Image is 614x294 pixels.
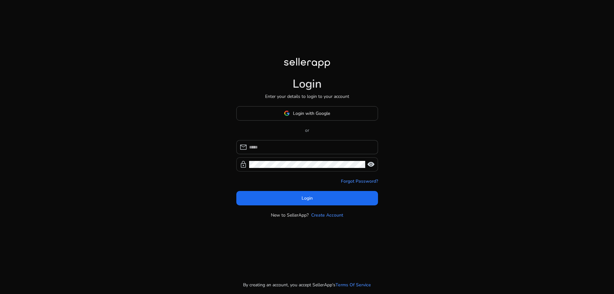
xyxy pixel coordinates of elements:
button: Login with Google [236,106,378,121]
h1: Login [293,77,322,91]
span: Login [302,195,313,202]
span: mail [240,143,247,151]
span: Login with Google [293,110,330,117]
p: New to SellerApp? [271,212,309,219]
button: Login [236,191,378,205]
a: Terms Of Service [335,282,371,288]
p: Enter your details to login to your account [265,93,349,100]
p: or [236,127,378,134]
span: visibility [367,161,375,168]
img: google-logo.svg [284,110,290,116]
a: Create Account [311,212,343,219]
span: lock [240,161,247,168]
a: Forgot Password? [341,178,378,185]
